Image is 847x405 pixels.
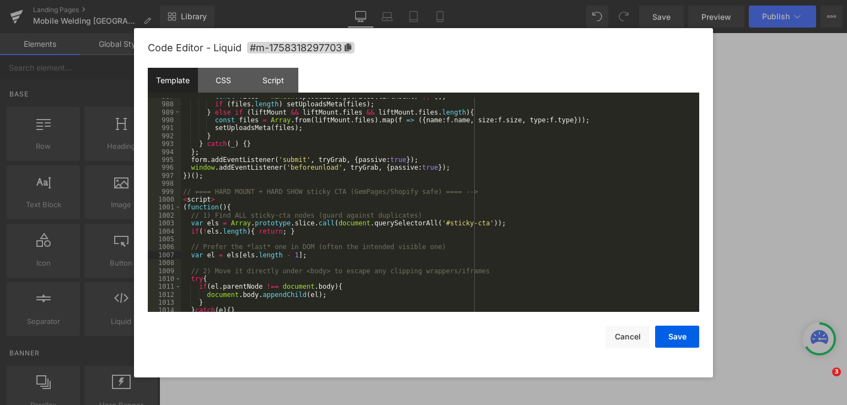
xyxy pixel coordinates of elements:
[198,68,248,93] div: CSS
[605,326,650,348] button: Cancel
[148,132,181,140] div: 992
[148,188,181,196] div: 999
[148,291,181,299] div: 1012
[148,235,181,243] div: 1005
[148,275,181,283] div: 1010
[148,259,181,267] div: 1008
[148,299,181,306] div: 1013
[148,251,181,259] div: 1007
[148,228,181,235] div: 1004
[148,283,181,290] div: 1011
[148,68,198,93] div: Template
[148,148,181,156] div: 994
[655,326,699,348] button: Save
[148,267,181,275] div: 1009
[148,140,181,148] div: 993
[148,203,181,211] div: 1001
[247,42,355,53] span: Click to copy
[248,68,298,93] div: Script
[148,124,181,132] div: 991
[148,100,181,108] div: 988
[148,156,181,164] div: 995
[832,368,841,376] span: 3
[148,42,242,53] span: Code Editor - Liquid
[148,180,181,187] div: 998
[148,212,181,219] div: 1002
[148,306,181,314] div: 1014
[810,368,836,394] iframe: Intercom live chat
[148,243,181,251] div: 1006
[148,219,181,227] div: 1003
[148,109,181,116] div: 989
[148,164,181,171] div: 996
[148,116,181,124] div: 990
[148,172,181,180] div: 997
[148,196,181,203] div: 1000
